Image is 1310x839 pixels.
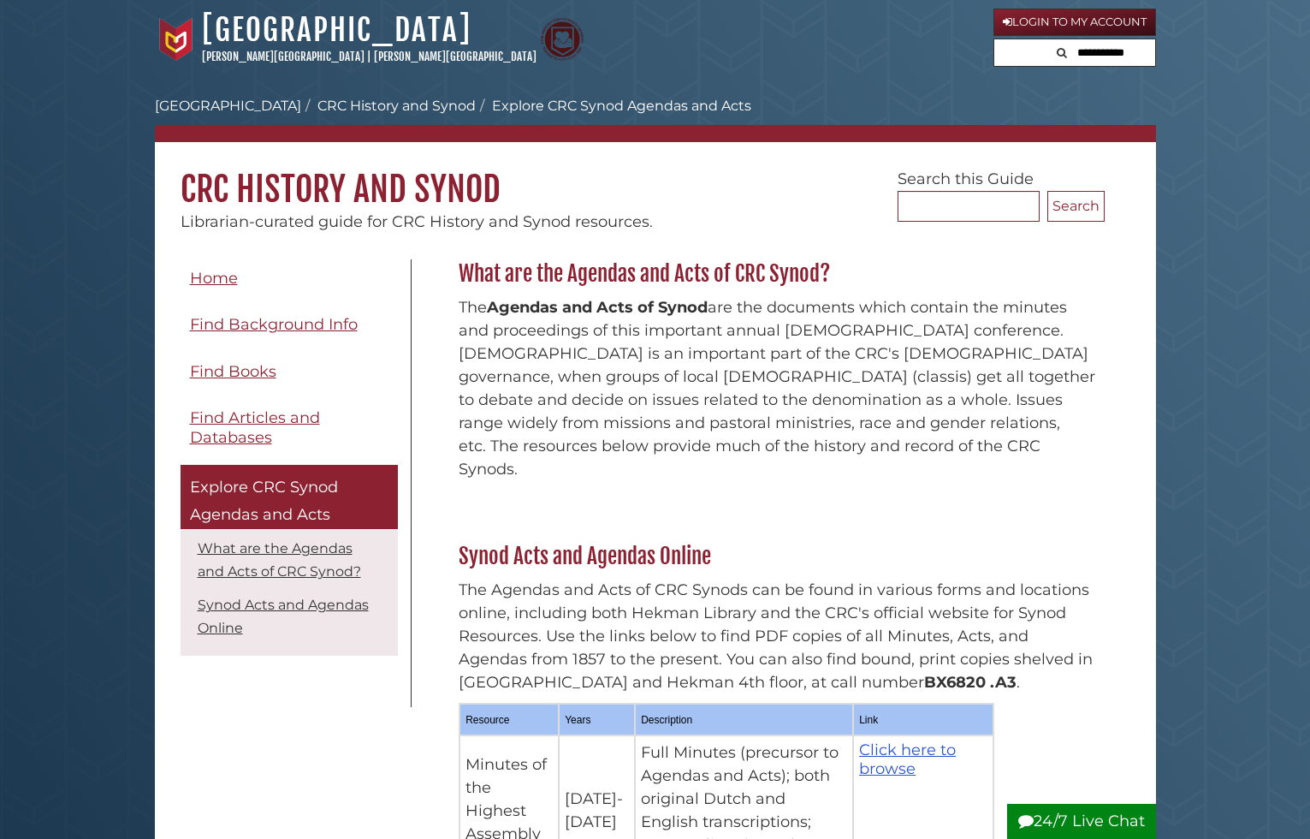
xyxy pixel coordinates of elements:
a: [GEOGRAPHIC_DATA] [202,11,471,49]
p: [DATE]-[DATE] [565,788,628,834]
nav: breadcrumb [155,96,1156,142]
button: Search [1052,39,1072,62]
p: The are the documents which contain the minutes and proceedings of this important annual [DEMOGRA... [459,296,1096,481]
span: Years [565,714,590,726]
a: What are the Agendas and Acts of CRC Synod? [198,540,361,580]
a: Find Articles and Databases [181,399,398,456]
span: | [367,50,371,63]
a: Synod Acts and Agendas Online [198,597,369,636]
h2: Synod Acts and Agendas Online [450,543,1105,570]
a: [PERSON_NAME][GEOGRAPHIC_DATA] [374,50,536,63]
span: BX6820 .A3 [924,673,1017,692]
h2: What are the Agendas and Acts of CRC Synod? [450,260,1105,288]
img: Calvin University [155,18,198,61]
div: Guide Pages [181,259,398,665]
span: Find Books [190,362,276,381]
span: Link [859,714,878,726]
a: Find Background Info [181,306,398,344]
img: Calvin Theological Seminary [541,18,584,61]
i: Search [1057,47,1067,58]
span: Find Background Info [190,315,358,334]
button: Search [1047,191,1105,222]
span: Resource [465,714,509,726]
a: Find Books [181,353,398,391]
strong: Agendas and Acts of Synod [487,298,708,317]
span: Explore CRC Synod Agendas and Acts [190,478,338,524]
a: Explore CRC Synod Agendas and Acts [181,465,398,529]
h1: CRC History and Synod [155,142,1156,211]
button: 24/7 Live Chat [1007,804,1156,839]
span: Home [190,269,238,288]
p: The Agendas and Acts of CRC Synods can be found in various forms and locations online, including ... [459,579,1096,694]
a: [PERSON_NAME][GEOGRAPHIC_DATA] [202,50,365,63]
li: Explore CRC Synod Agendas and Acts [476,96,751,116]
span: Find Articles and Databases [190,408,320,447]
a: [GEOGRAPHIC_DATA] [155,98,301,114]
span: Librarian-curated guide for CRC History and Synod resources. [181,212,653,231]
span: Description [641,714,692,726]
a: Click here to browse [859,741,956,778]
a: CRC History and Synod [317,98,476,114]
a: Home [181,259,398,298]
a: Login to My Account [993,9,1156,36]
